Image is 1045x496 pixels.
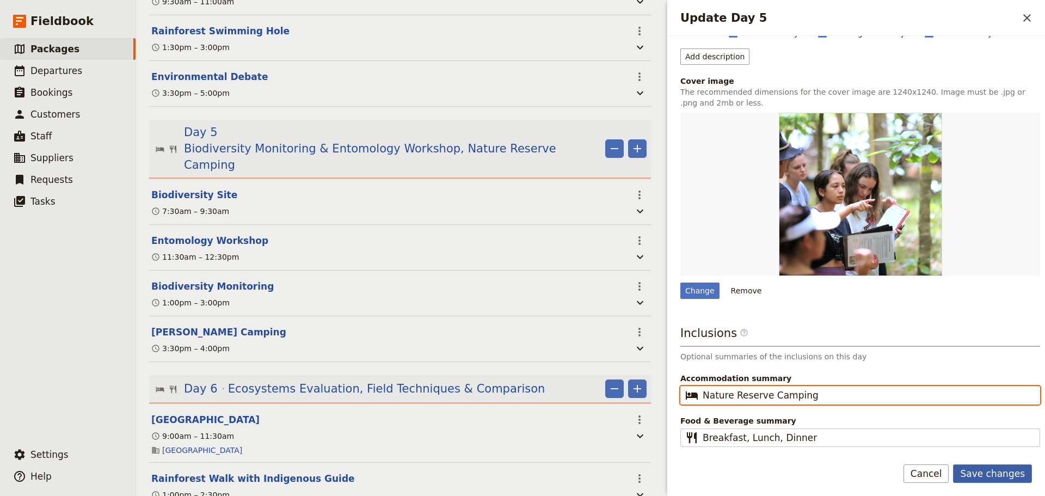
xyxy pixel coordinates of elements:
[680,351,1040,362] p: Optional summaries of the inclusions on this day
[630,186,649,204] button: Actions
[151,280,274,293] button: Edit this itinerary item
[680,87,1040,108] p: The recommended dimensions for the cover image are 1240x1240. Image must be .jpg or .png and 2mb ...
[630,469,649,488] button: Actions
[151,88,230,99] div: 3:30pm – 5:00pm
[628,379,647,398] button: Add
[228,381,545,397] span: Ecosystems Evaluation, Field Techniques & Comparison
[628,139,647,158] button: Add
[30,471,52,482] span: Help
[685,389,698,402] span: ​
[151,297,230,308] div: 1:00pm – 3:00pm
[30,109,80,120] span: Customers
[151,42,230,53] div: 1:30pm – 3:00pm
[680,373,1040,384] span: Accommodation summary
[151,343,230,354] div: 3:30pm – 4:00pm
[903,464,949,483] button: Cancel
[30,196,56,207] span: Tasks
[30,13,94,29] span: Fieldbook
[151,326,286,339] button: Edit this itinerary item
[680,10,1018,26] h2: Update Day 5
[740,328,748,337] span: ​
[151,413,260,426] button: Edit this itinerary item
[703,431,1033,444] input: Food & Beverage summary​
[30,449,69,460] span: Settings
[685,431,698,444] span: ​
[605,139,624,158] button: Remove
[184,140,601,173] span: Biodiversity Monitoring & Entomology Workshop, Nature Reserve Camping
[703,389,1033,402] input: Accommodation summary​
[680,283,720,299] div: Change
[151,206,229,217] div: 7:30am – 9:30am
[151,234,268,247] button: Edit this itinerary item
[156,124,601,173] button: Edit day information
[630,68,649,86] button: Actions
[30,65,82,76] span: Departures
[630,277,649,296] button: Actions
[184,124,218,140] span: Day 5
[1018,9,1036,27] button: Close drawer
[30,87,72,98] span: Bookings
[779,113,942,276] img: https://d33jgr8dhgav85.cloudfront.net/638dda354696e2626e419d95/68ae8064a0420423ef211434?Expires=1...
[726,283,767,299] button: Remove
[151,431,234,442] div: 9:00am – 11:30am
[630,411,649,429] button: Actions
[680,325,1040,347] h3: Inclusions
[30,44,79,54] span: Packages
[156,381,545,397] button: Edit day information
[630,22,649,40] button: Actions
[30,152,73,163] span: Suppliers
[151,472,355,485] button: Edit this itinerary item
[740,328,748,341] span: ​
[30,131,52,142] span: Staff
[151,70,268,83] button: Edit this itinerary item
[151,252,239,262] div: 11:30am – 12:30pm
[630,231,649,250] button: Actions
[184,381,218,397] span: Day 6
[630,323,649,341] button: Actions
[30,174,73,185] span: Requests
[680,48,749,65] button: Add description
[680,76,1040,87] div: Cover image
[162,445,242,456] a: [GEOGRAPHIC_DATA]
[680,415,1040,426] span: Food & Beverage summary
[953,464,1032,483] button: Save changes
[151,188,237,201] button: Edit this itinerary item
[151,25,290,38] button: Edit this itinerary item
[605,379,624,398] button: Remove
